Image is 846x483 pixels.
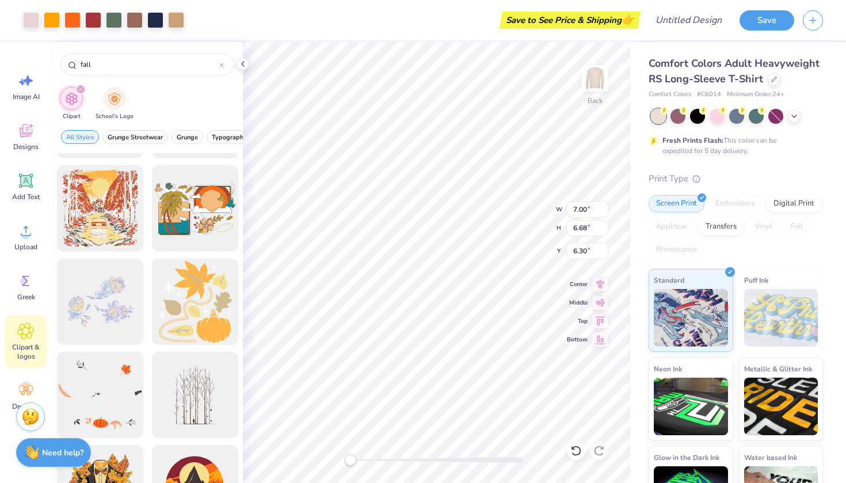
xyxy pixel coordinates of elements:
[172,130,203,144] button: filter button
[502,12,638,29] div: Save to See Price & Shipping
[649,56,820,86] span: Comfort Colors Adult Heavyweight RS Long-Sleeve T-Shirt
[744,289,818,347] img: Puff Ink
[727,90,784,100] span: Minimum Order: 24 +
[61,130,99,144] button: filter button
[65,92,78,105] img: Clipart Image
[66,133,94,142] span: All Styles
[748,218,780,235] div: Vinyl
[744,274,768,286] span: Puff Ink
[740,10,794,31] button: Save
[12,192,40,201] span: Add Text
[662,135,804,156] div: This color can be expedited for 5 day delivery.
[96,87,134,121] div: filter for School's Logo
[744,378,818,435] img: Metallic & Glitter Ink
[212,133,247,142] span: Typography
[649,241,704,258] div: Rhinestones
[108,92,121,105] img: School's Logo Image
[744,363,812,375] span: Metallic & Glitter Ink
[646,9,731,32] input: Untitled Design
[345,454,356,466] div: Accessibility label
[42,447,83,458] strong: Need help?
[63,112,81,121] span: Clipart
[649,195,704,212] div: Screen Print
[654,451,719,463] span: Glow in the Dark Ink
[649,218,695,235] div: Applique
[17,292,35,302] span: Greek
[7,343,45,361] span: Clipart & logos
[13,142,39,151] span: Designs
[79,59,219,70] input: Try "Stars"
[649,90,691,100] span: Comfort Colors
[766,195,822,212] div: Digital Print
[654,363,682,375] span: Neon Ink
[60,87,83,121] div: filter for Clipart
[13,92,40,101] span: Image AI
[108,133,163,142] span: Grunge Streetwear
[622,13,634,26] span: 👉
[567,335,588,344] span: Bottom
[783,218,810,235] div: Foil
[654,289,728,347] img: Standard
[698,218,744,235] div: Transfers
[654,378,728,435] img: Neon Ink
[662,136,723,145] strong: Fresh Prints Flash:
[207,130,252,144] button: filter button
[584,67,607,90] img: Back
[96,87,134,121] button: filter button
[567,298,588,307] span: Middle
[708,195,763,212] div: Embroidery
[12,402,40,411] span: Decorate
[567,280,588,289] span: Center
[588,96,603,106] div: Back
[649,172,823,185] div: Print Type
[654,274,684,286] span: Standard
[14,242,37,252] span: Upload
[567,317,588,326] span: Top
[744,451,797,463] span: Water based Ink
[177,133,198,142] span: Grunge
[697,90,721,100] span: # C6014
[96,112,134,121] span: School's Logo
[102,130,168,144] button: filter button
[60,87,83,121] button: filter button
